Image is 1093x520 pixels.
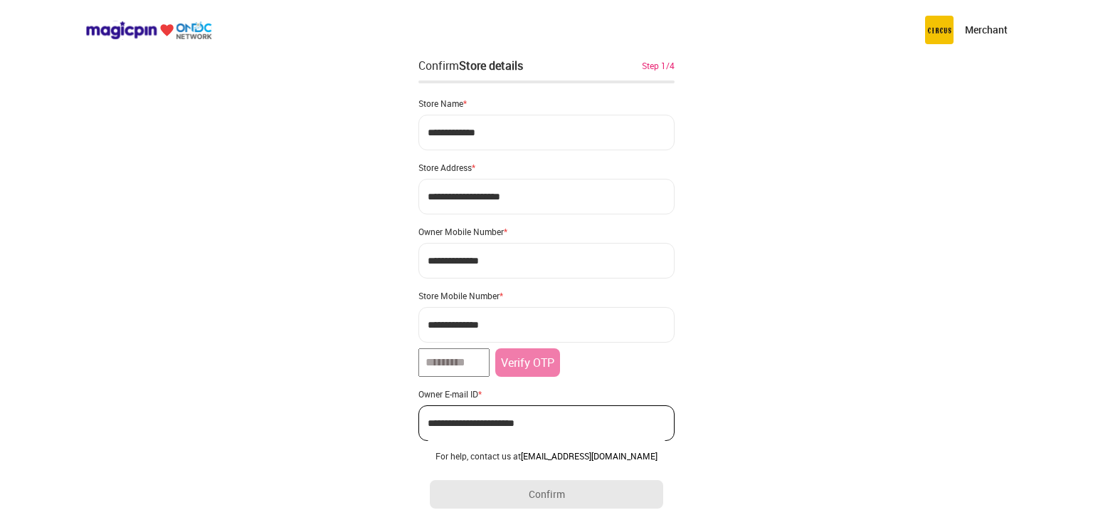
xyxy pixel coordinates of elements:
[925,16,954,44] img: circus.b677b59b.png
[418,226,675,237] div: Owner Mobile Number
[430,480,663,509] button: Confirm
[418,162,675,173] div: Store Address
[459,58,523,73] div: Store details
[418,98,675,109] div: Store Name
[965,23,1008,37] p: Merchant
[418,290,675,301] div: Store Mobile Number
[418,57,523,74] div: Confirm
[430,450,663,462] div: For help, contact us at
[418,388,675,400] div: Owner E-mail ID
[85,21,212,40] img: ondc-logo-new-small.8a59708e.svg
[495,348,560,377] button: Verify OTP
[521,450,658,462] a: [EMAIL_ADDRESS][DOMAIN_NAME]
[642,59,675,72] div: Step 1/4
